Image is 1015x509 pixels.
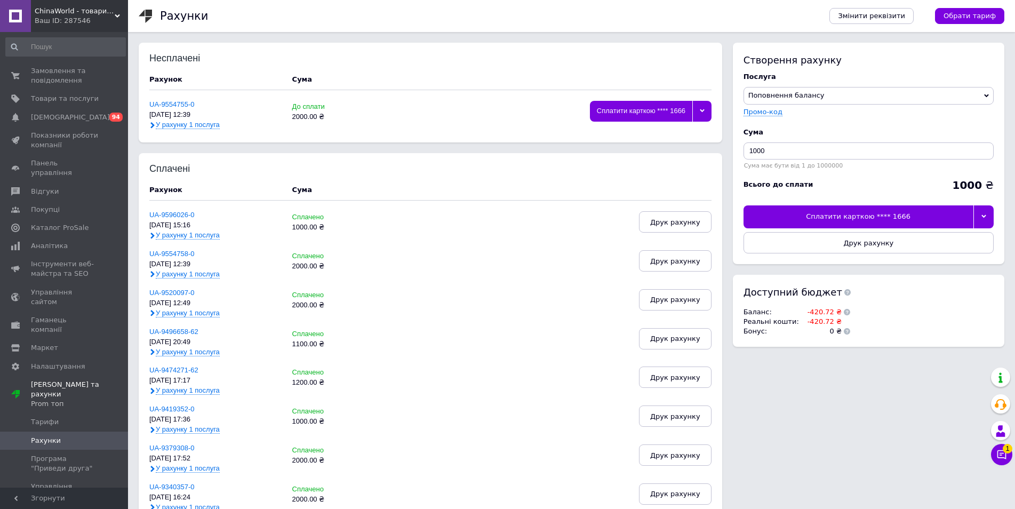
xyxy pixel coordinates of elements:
b: 1000 [952,179,982,192]
div: [DATE] 12:39 [149,111,282,119]
div: 1200.00 ₴ [292,379,382,387]
span: Друк рахунку [650,218,700,226]
span: Друк рахунку [650,296,700,304]
div: 2000.00 ₴ [292,301,382,309]
span: Каталог ProSale [31,223,89,233]
span: Тарифи [31,417,59,427]
a: UA-9474271-62 [149,366,198,374]
span: Аналітика [31,241,68,251]
div: Сплачено [292,213,382,221]
div: 1100.00 ₴ [292,340,382,348]
div: Всього до сплати [744,180,813,189]
div: Рахунок [149,185,282,195]
button: Друк рахунку [744,232,994,253]
h1: Рахунки [160,10,208,22]
span: Змінити реквізити [838,11,905,21]
div: 2000.00 ₴ [292,496,382,504]
div: Сплачено [292,408,382,416]
div: [DATE] 12:39 [149,260,282,268]
div: Сплачено [292,252,382,260]
span: Друк рахунку [650,451,700,459]
span: Друк рахунку [650,335,700,343]
span: У рахунку 1 послуга [156,309,220,317]
span: ChinaWorld - товари високої якості! [35,6,115,16]
td: Бонус : [744,327,802,336]
div: Несплачені [149,53,219,64]
input: Пошук [5,37,126,57]
span: Управління картами [31,482,99,501]
td: 0 ₴ [802,327,842,336]
span: Відгуки [31,187,59,196]
span: Друк рахунку [650,412,700,420]
div: Сума має бути від 1 до 1000000 [744,162,994,169]
button: Друк рахунку [639,250,712,272]
span: 1 [1003,441,1012,450]
span: Друк рахунку [650,373,700,381]
div: [DATE] 17:52 [149,455,282,463]
div: 2000.00 ₴ [292,113,382,121]
span: Замовлення та повідомлення [31,66,99,85]
div: ₴ [952,180,994,190]
span: У рахунку 1 послуга [156,270,220,279]
div: 1000.00 ₴ [292,224,382,232]
div: Рахунок [149,75,282,84]
span: Програма "Приведи друга" [31,454,99,473]
span: Інструменти веб-майстра та SEO [31,259,99,279]
span: Маркет [31,343,58,353]
div: Ваш ID: 287546 [35,16,128,26]
div: Prom топ [31,399,128,409]
div: [DATE] 20:49 [149,338,282,346]
span: Налаштування [31,362,85,371]
span: Панель управління [31,158,99,178]
div: [DATE] 16:24 [149,494,282,502]
div: [DATE] 15:16 [149,221,282,229]
div: Сплачено [292,330,382,338]
span: У рахунку 1 послуга [156,348,220,356]
div: Сплачено [292,447,382,455]
a: Змінити реквізити [829,8,914,24]
td: -420.72 ₴ [802,307,842,317]
span: У рахунку 1 послуга [156,121,220,129]
span: 94 [109,113,123,122]
a: UA-9554758-0 [149,250,195,258]
div: 2000.00 ₴ [292,457,382,465]
div: Сплачено [292,486,382,494]
div: Створення рахунку [744,53,994,67]
span: У рахунку 1 послуга [156,231,220,240]
div: Сплачено [292,369,382,377]
td: Реальні кошти : [744,317,802,327]
div: [DATE] 17:17 [149,377,282,385]
div: 2000.00 ₴ [292,263,382,271]
div: Cума [744,128,994,137]
span: Друк рахунку [650,257,700,265]
a: UA-9520097-0 [149,289,195,297]
span: У рахунку 1 послуга [156,425,220,434]
span: Показники роботи компанії [31,131,99,150]
a: UA-9596026-0 [149,211,195,219]
div: До сплати [292,103,382,111]
span: У рахунку 1 послуга [156,386,220,395]
button: Друк рахунку [639,211,712,233]
span: [DEMOGRAPHIC_DATA] [31,113,110,122]
div: 1000.00 ₴ [292,418,382,426]
button: Друк рахунку [639,289,712,311]
button: Чат з покупцем1 [991,444,1012,465]
a: UA-9496658-62 [149,328,198,336]
div: Послуга [744,72,994,82]
span: Доступний бюджет [744,285,842,299]
div: Сплачено [292,291,382,299]
button: Друк рахунку [639,444,712,466]
div: [DATE] 12:49 [149,299,282,307]
span: Управління сайтом [31,288,99,307]
span: [PERSON_NAME] та рахунки [31,380,128,409]
span: Рахунки [31,436,61,446]
span: Поповнення балансу [748,91,825,99]
td: Баланс : [744,307,802,317]
a: UA-9340357-0 [149,483,195,491]
span: Друк рахунку [843,239,893,247]
div: Cума [292,75,312,84]
button: Друк рахунку [639,483,712,505]
button: Друк рахунку [639,405,712,427]
a: UA-9419352-0 [149,405,195,413]
span: У рахунку 1 послуга [156,464,220,473]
